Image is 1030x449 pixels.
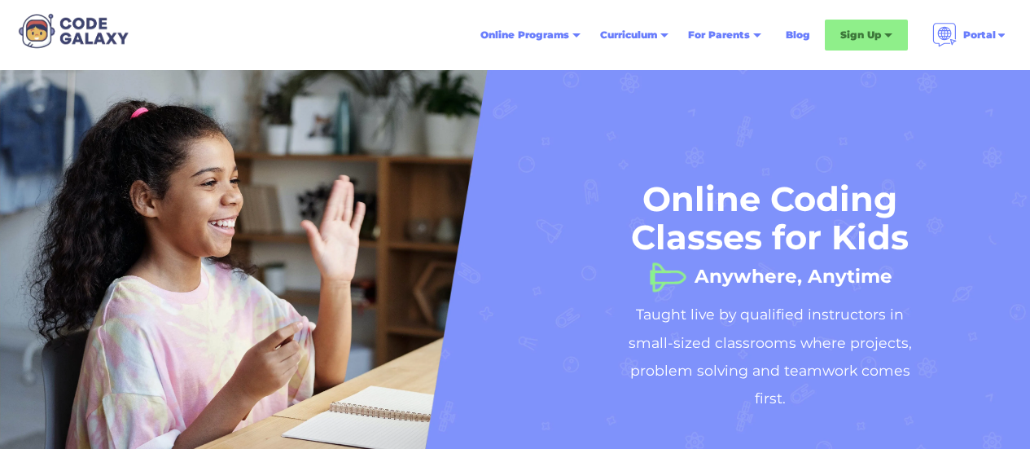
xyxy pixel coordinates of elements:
div: Portal [963,27,996,43]
div: Online Programs [480,27,569,43]
h1: Anywhere, Anytime [695,260,892,276]
div: For Parents [688,27,750,43]
div: Curriculum [600,27,657,43]
div: Sign Up [840,27,881,43]
h2: Taught live by qualified instructors in small-sized classrooms where projects, problem solving an... [616,301,925,413]
a: Blog [776,20,820,50]
h1: Online Coding Classes for Kids [616,180,925,257]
